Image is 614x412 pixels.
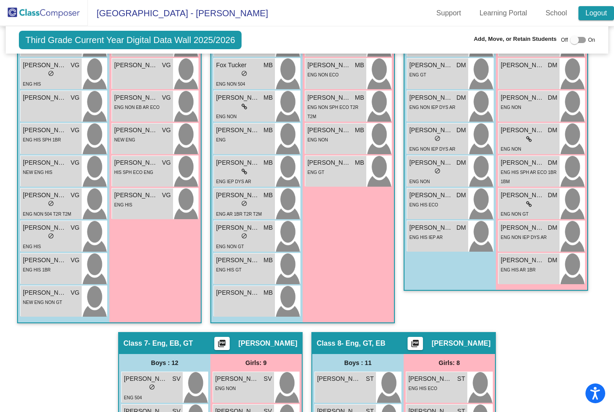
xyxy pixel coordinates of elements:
span: DM [548,158,557,167]
mat-icon: picture_as_pdf [410,339,420,351]
span: VG [162,93,171,102]
span: ST [457,374,465,383]
a: Support [430,6,468,20]
a: Learning Portal [473,6,535,20]
span: ST [366,374,374,383]
span: VG [71,126,79,135]
span: SV [172,374,181,383]
span: ENG GT [409,72,426,77]
button: Print Students Details [408,337,423,350]
span: ENG NON [215,386,236,391]
span: [PERSON_NAME] [216,191,260,200]
span: [PERSON_NAME] [501,93,545,102]
span: [PERSON_NAME] [409,158,453,167]
div: Boys : 12 [119,354,210,372]
span: [PERSON_NAME] [409,191,453,200]
span: VG [71,61,79,70]
mat-icon: picture_as_pdf [217,339,227,351]
span: do_not_disturb_alt [241,200,247,206]
span: MB [264,158,273,167]
span: [PERSON_NAME] [307,61,351,70]
span: HIS SPH ECO ENG [114,170,153,175]
span: ENG NON [307,137,328,142]
span: MB [355,158,364,167]
span: DM [456,191,466,200]
span: ENG NON 504 [216,82,245,87]
span: do_not_disturb_alt [48,70,54,76]
span: VG [162,126,171,135]
span: Class 7 [123,339,148,348]
span: [PERSON_NAME] [23,61,67,70]
span: MB [264,256,273,265]
span: DM [456,93,466,102]
span: [PERSON_NAME] [PERSON_NAME] [216,126,260,135]
span: [PERSON_NAME] [124,374,168,383]
span: [PERSON_NAME] [23,256,67,265]
span: do_not_disturb_alt [434,135,441,141]
span: VG [162,158,171,167]
span: VG [162,191,171,200]
div: Girls: 8 [404,354,495,372]
span: DM [548,223,557,232]
span: do_not_disturb_alt [48,200,54,206]
span: [PERSON_NAME] [23,126,67,135]
span: [PERSON_NAME] [114,191,158,200]
span: VG [71,191,79,200]
span: DM [456,158,466,167]
span: [PERSON_NAME] [432,339,491,348]
span: MB [264,93,273,102]
span: MB [264,288,273,297]
span: VG [71,288,79,297]
span: ENG NON IEP DYS AR [501,235,547,240]
div: Boys : 11 [312,354,404,372]
span: MB [355,126,364,135]
span: [PERSON_NAME] [501,256,545,265]
span: [PERSON_NAME] [114,93,158,102]
span: MB [264,191,273,200]
span: ENG HIS [114,202,132,207]
span: [PERSON_NAME] [114,61,158,70]
span: do_not_disturb_alt [48,233,54,239]
span: NEW ENG NON GT [23,300,62,305]
span: [PERSON_NAME] [409,93,453,102]
span: [PERSON_NAME] [114,126,158,135]
span: [PERSON_NAME] [23,223,67,232]
span: [PERSON_NAME] [23,191,67,200]
span: DM [456,126,466,135]
span: [PERSON_NAME] [215,374,259,383]
span: [PERSON_NAME] [501,223,545,232]
span: On [588,36,595,44]
span: ENG GT [307,170,324,175]
span: MB [264,223,273,232]
span: ENG HIS GT [216,267,242,272]
span: [PERSON_NAME] [307,126,351,135]
span: ENG NON [409,179,430,184]
span: [PERSON_NAME] [216,288,260,297]
span: ENG HIS ECO [408,386,437,391]
span: ENG HIS [23,244,41,249]
span: ENG NON IEP DYS AR [409,105,455,110]
span: Fox Tucker [216,61,260,70]
span: NEW ENG [114,137,135,142]
span: ENG 504 [124,395,142,400]
span: ENG NON IEP DYS AR ECO 1BM T2R [409,147,455,161]
span: [PERSON_NAME] [23,158,67,167]
span: ENG HIS SPH 1BR [23,137,61,142]
span: MB [264,61,273,70]
span: SV [264,374,272,383]
span: do_not_disturb_alt [241,233,247,239]
span: ENG NON ECO [307,72,339,77]
span: ENG NON GT [216,244,244,249]
span: - Eng, GT, EB [341,339,385,348]
span: ENG IEP DYS AR [216,179,251,184]
span: [PERSON_NAME] [216,256,260,265]
span: VG [71,93,79,102]
span: DM [456,61,466,70]
button: Print Students Details [214,337,230,350]
span: [PERSON_NAME] [23,288,67,297]
span: Class 8 [317,339,341,348]
span: [GEOGRAPHIC_DATA] - [PERSON_NAME] [88,6,268,20]
span: [PERSON_NAME] [409,223,453,232]
span: ENG HIS 1BR [23,267,51,272]
span: DM [548,126,557,135]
